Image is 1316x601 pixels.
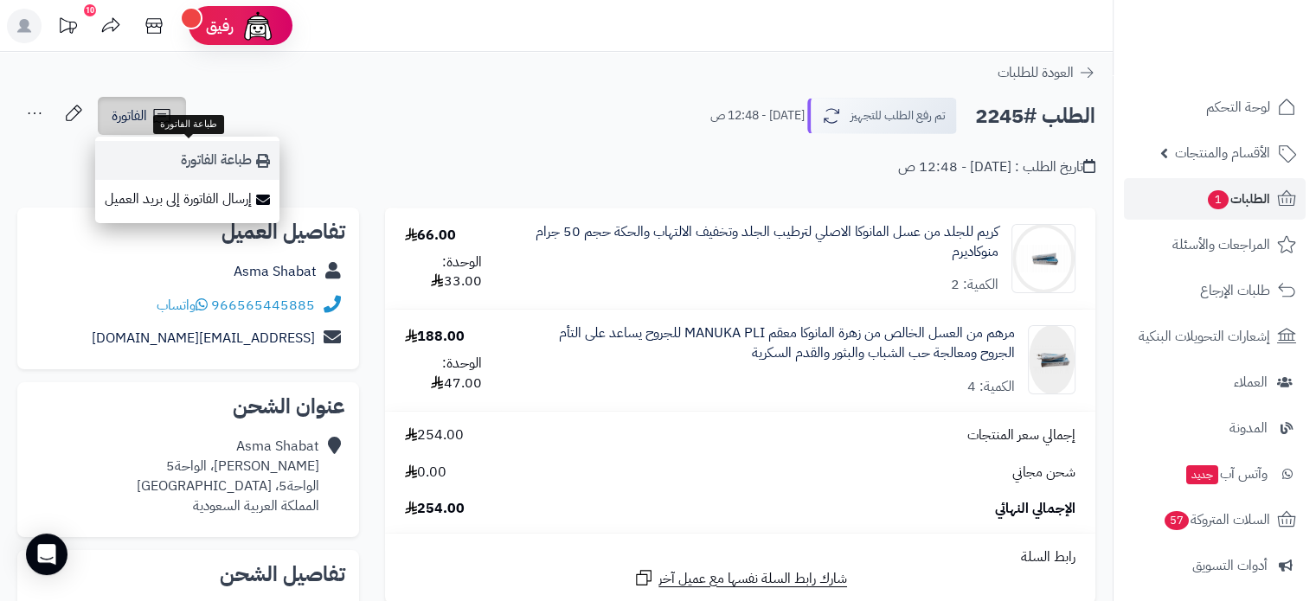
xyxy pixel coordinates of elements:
[405,253,481,292] div: الوحدة: 33.00
[95,141,279,180] a: طباعة الفاتورة
[967,425,1075,445] span: إجمالي سعر المنتجات
[206,16,234,36] span: رفيق
[1172,233,1270,257] span: المراجعات والأسئلة
[1163,508,1270,532] span: السلات المتروكة
[405,425,464,445] span: 254.00
[95,180,279,219] a: إرسال الفاتورة إلى بريد العميل
[31,396,345,417] h2: عنوان الشحن
[31,564,345,585] h2: تفاصيل الشحن
[1139,324,1270,348] span: إشعارات التحويلات البنكية
[405,354,481,393] div: الوحدة: 47.00
[98,97,186,135] a: الفاتورة
[1164,511,1189,531] span: 57
[521,323,1014,363] a: مرهم ؜من العسل الخالص من زهرة المانوكا معقم MANUKA PLI للجروح يساعد على التأم الجروح ومعالجة حب ا...
[112,105,147,126] span: الفاتورة
[137,437,319,515] div: Asma Shabat [PERSON_NAME]، الواحة5 الواحة5، [GEOGRAPHIC_DATA] المملكة العربية السعودية
[967,377,1015,397] div: الكمية: 4
[392,547,1088,567] div: رابط السلة
[1198,35,1300,72] img: logo-2.png
[1184,462,1268,486] span: وآتس آب
[1124,178,1306,220] a: الطلبات1
[898,157,1095,177] div: تاريخ الطلب : [DATE] - 12:48 ص
[1124,316,1306,357] a: إشعارات التحويلات البنكية
[1186,465,1218,484] span: جديد
[153,115,224,134] div: طباعة الفاتورة
[234,261,317,282] a: Asma Shabat
[1012,224,1075,293] img: derm%2011-90x90.png
[1207,190,1229,210] span: 1
[405,226,456,246] div: 66.00
[1192,553,1268,578] span: أدوات التسويق
[1124,453,1306,495] a: وآتس آبجديد
[1124,407,1306,449] a: المدونة
[92,328,315,348] a: [EMAIL_ADDRESS][DOMAIN_NAME]
[1206,187,1270,211] span: الطلبات
[405,327,465,347] div: 188.00
[405,499,465,519] span: 254.00
[633,567,847,589] a: شارك رابط السلة نفسها مع عميل آخر
[998,62,1074,83] span: العودة للطلبات
[26,534,67,575] div: Open Intercom Messenger
[31,221,345,242] h2: تفاصيل العميل
[1124,224,1306,265] a: المراجعات والأسئلة
[951,275,998,295] div: الكمية: 2
[84,4,96,16] div: 10
[241,9,275,43] img: ai-face.png
[1200,278,1270,303] span: طلبات الإرجاع
[157,295,208,316] a: واتساب
[1124,499,1306,540] a: السلات المتروكة57
[710,107,805,125] small: [DATE] - 12:48 ص
[658,569,847,589] span: شارك رابط السلة نفسها مع عميل آخر
[1229,416,1268,440] span: المدونة
[1124,545,1306,586] a: أدوات التسويق
[211,295,315,316] a: 966565445885
[1234,370,1268,394] span: العملاء
[521,222,998,262] a: كريم للجلد من عسل المانوكا الاصلي لترطيب الجلد وتخفيف الالتهاب والحكة حجم 50 جرام منوكاديرم
[975,99,1095,134] h2: الطلب #2245
[46,9,89,48] a: تحديثات المنصة
[1124,361,1306,403] a: العملاء
[1124,86,1306,128] a: لوحة التحكم
[1029,325,1075,394] img: pli%20111-90x90.png
[807,98,957,134] button: تم رفع الطلب للتجهيز
[995,499,1075,519] span: الإجمالي النهائي
[405,463,446,483] span: 0.00
[1124,270,1306,311] a: طلبات الإرجاع
[1175,141,1270,165] span: الأقسام والمنتجات
[1012,463,1075,483] span: شحن مجاني
[1206,95,1270,119] span: لوحة التحكم
[998,62,1095,83] a: العودة للطلبات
